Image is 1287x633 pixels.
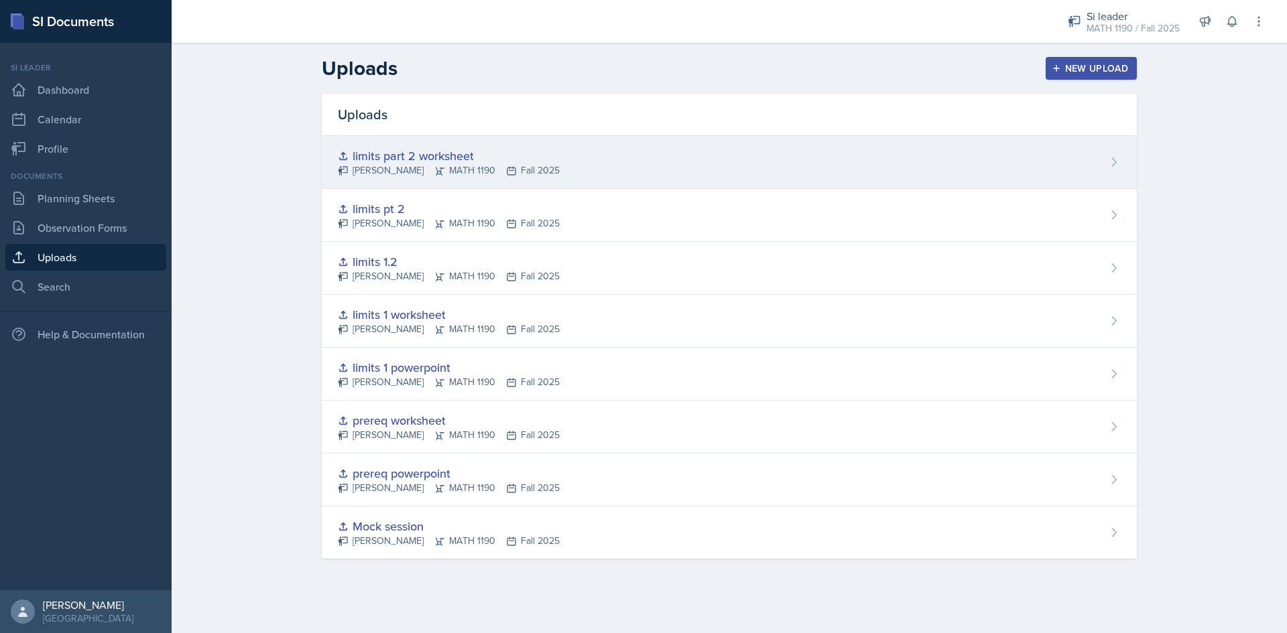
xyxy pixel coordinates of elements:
[43,598,133,612] div: [PERSON_NAME]
[338,428,560,442] div: [PERSON_NAME] MATH 1190 Fall 2025
[5,321,166,348] div: Help & Documentation
[338,358,560,376] div: limits 1 powerpoint
[338,305,560,324] div: limits 1 worksheet
[322,453,1137,506] a: prereq powerpoint [PERSON_NAME]MATH 1190Fall 2025
[43,612,133,625] div: [GEOGRAPHIC_DATA]
[322,242,1137,295] a: limits 1.2 [PERSON_NAME]MATH 1190Fall 2025
[338,200,560,218] div: limits pt 2
[5,106,166,133] a: Calendar
[322,94,1137,136] div: Uploads
[1087,21,1180,36] div: MATH 1190 / Fall 2025
[322,189,1137,242] a: limits pt 2 [PERSON_NAME]MATH 1190Fall 2025
[5,273,166,300] a: Search
[322,295,1137,348] a: limits 1 worksheet [PERSON_NAME]MATH 1190Fall 2025
[338,147,560,165] div: limits part 2 worksheet
[322,348,1137,401] a: limits 1 powerpoint [PERSON_NAME]MATH 1190Fall 2025
[338,216,560,230] div: [PERSON_NAME] MATH 1190 Fall 2025
[5,62,166,74] div: Si leader
[338,375,560,389] div: [PERSON_NAME] MATH 1190 Fall 2025
[322,401,1137,453] a: prereq worksheet [PERSON_NAME]MATH 1190Fall 2025
[338,269,560,283] div: [PERSON_NAME] MATH 1190 Fall 2025
[338,517,560,535] div: Mock session
[322,136,1137,189] a: limits part 2 worksheet [PERSON_NAME]MATH 1190Fall 2025
[338,411,560,429] div: prereq worksheet
[338,322,560,336] div: [PERSON_NAME] MATH 1190 Fall 2025
[322,56,397,80] h2: Uploads
[5,135,166,162] a: Profile
[5,76,166,103] a: Dashboard
[1054,63,1129,74] div: New Upload
[322,506,1137,559] a: Mock session [PERSON_NAME]MATH 1190Fall 2025
[5,185,166,212] a: Planning Sheets
[338,163,560,178] div: [PERSON_NAME] MATH 1190 Fall 2025
[5,214,166,241] a: Observation Forms
[1046,57,1138,80] button: New Upload
[338,534,560,548] div: [PERSON_NAME] MATH 1190 Fall 2025
[5,170,166,182] div: Documents
[338,253,560,271] div: limits 1.2
[1087,8,1180,24] div: Si leader
[338,481,560,495] div: [PERSON_NAME] MATH 1190 Fall 2025
[5,244,166,271] a: Uploads
[338,464,560,482] div: prereq powerpoint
